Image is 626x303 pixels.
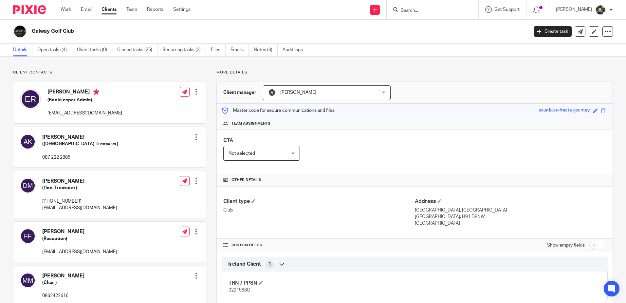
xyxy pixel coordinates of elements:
[280,90,316,95] span: [PERSON_NAME]
[101,6,117,13] a: Clients
[42,235,117,242] h5: (Reception)
[556,6,592,13] p: [PERSON_NAME]
[415,220,606,227] p: [GEOGRAPHIC_DATA]
[223,243,414,248] h4: CUSTOM FIELDS
[20,178,36,193] img: svg%3E
[400,8,459,14] input: Search
[13,44,32,56] a: Details
[494,7,520,12] span: Get Support
[20,273,36,288] img: svg%3E
[223,89,256,96] h3: Client manager
[42,141,118,147] h5: ([DEMOGRAPHIC_DATA] Treasurer)
[42,228,117,235] h4: [PERSON_NAME]
[539,107,590,114] div: sour-blue-fractal-journey
[211,44,226,56] a: Files
[20,228,36,244] img: svg%3E
[534,26,572,37] a: Create task
[117,44,157,56] a: Closed tasks (25)
[47,97,122,103] h5: (Bookkeeper Admin)
[173,6,191,13] a: Settings
[415,213,606,220] p: [GEOGRAPHIC_DATA], H91 D8NW
[42,198,117,205] p: [PHONE_NUMBER]
[42,154,118,161] p: 087 222 2885
[229,151,255,156] span: Not selected
[162,44,206,56] a: Recurring tasks (2)
[415,207,606,213] p: [GEOGRAPHIC_DATA], [GEOGRAPHIC_DATA]
[216,70,613,75] p: More details
[223,138,233,143] span: CTA
[268,89,276,96] img: Jade.jpeg
[547,242,585,249] label: Show empty fields
[42,249,117,255] p: [EMAIL_ADDRESS][DOMAIN_NAME]
[42,279,84,286] h5: (Chair)
[42,185,117,191] h5: (Hon. Treasurer)
[13,25,27,38] img: Logo.png
[42,178,117,185] h4: [PERSON_NAME]
[415,198,606,205] h4: Address
[229,280,414,287] h4: TRN / PPSN
[223,198,414,205] h4: Client type
[42,273,84,279] h4: [PERSON_NAME]
[230,44,249,56] a: Emails
[283,44,308,56] a: Audit logs
[147,6,163,13] a: Reports
[268,261,271,268] span: 1
[61,6,71,13] a: Work
[42,134,118,141] h4: [PERSON_NAME]
[595,5,606,15] img: Jade.jpeg
[20,134,36,150] img: svg%3E
[222,107,335,114] p: Master code for secure communications and files
[231,177,261,183] span: Other details
[37,44,72,56] a: Open tasks (4)
[254,44,278,56] a: Notes (6)
[77,44,112,56] a: Client tasks (0)
[42,293,84,299] p: 0862422616
[229,288,250,293] span: 0221988O
[126,6,137,13] a: Team
[32,28,425,35] h2: Galway Golf Club
[47,89,122,97] h4: [PERSON_NAME]
[223,207,414,213] p: Club
[20,89,41,110] img: svg%3E
[42,205,117,211] p: [EMAIL_ADDRESS][DOMAIN_NAME]
[231,121,270,126] span: Team assignments
[81,6,92,13] a: Email
[93,89,100,95] i: Primary
[228,261,261,268] span: Ireland Client
[13,70,206,75] p: Client contacts
[13,5,46,14] img: Pixie
[47,110,122,116] p: [EMAIL_ADDRESS][DOMAIN_NAME]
